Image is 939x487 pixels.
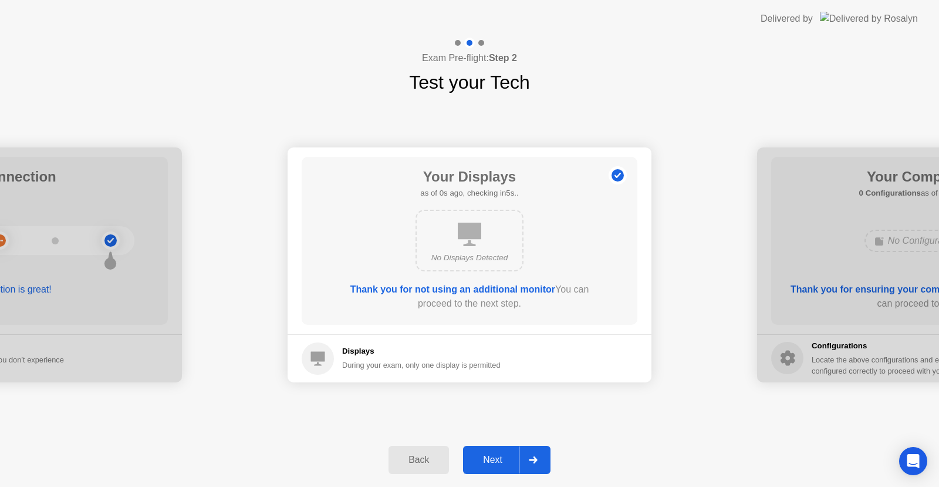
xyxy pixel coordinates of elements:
[342,360,501,371] div: During your exam, only one display is permitted
[761,12,813,26] div: Delivered by
[409,68,530,96] h1: Test your Tech
[899,447,927,475] div: Open Intercom Messenger
[342,345,501,357] h5: Displays
[420,166,518,187] h1: Your Displays
[489,53,517,63] b: Step 2
[335,283,604,311] div: You can proceed to the next step.
[350,284,555,294] b: Thank you for not using an additional monitor
[463,446,550,474] button: Next
[467,455,519,465] div: Next
[392,455,445,465] div: Back
[420,187,518,199] h5: as of 0s ago, checking in5s..
[389,446,449,474] button: Back
[426,252,513,264] div: No Displays Detected
[820,12,918,25] img: Delivered by Rosalyn
[422,51,517,65] h4: Exam Pre-flight:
